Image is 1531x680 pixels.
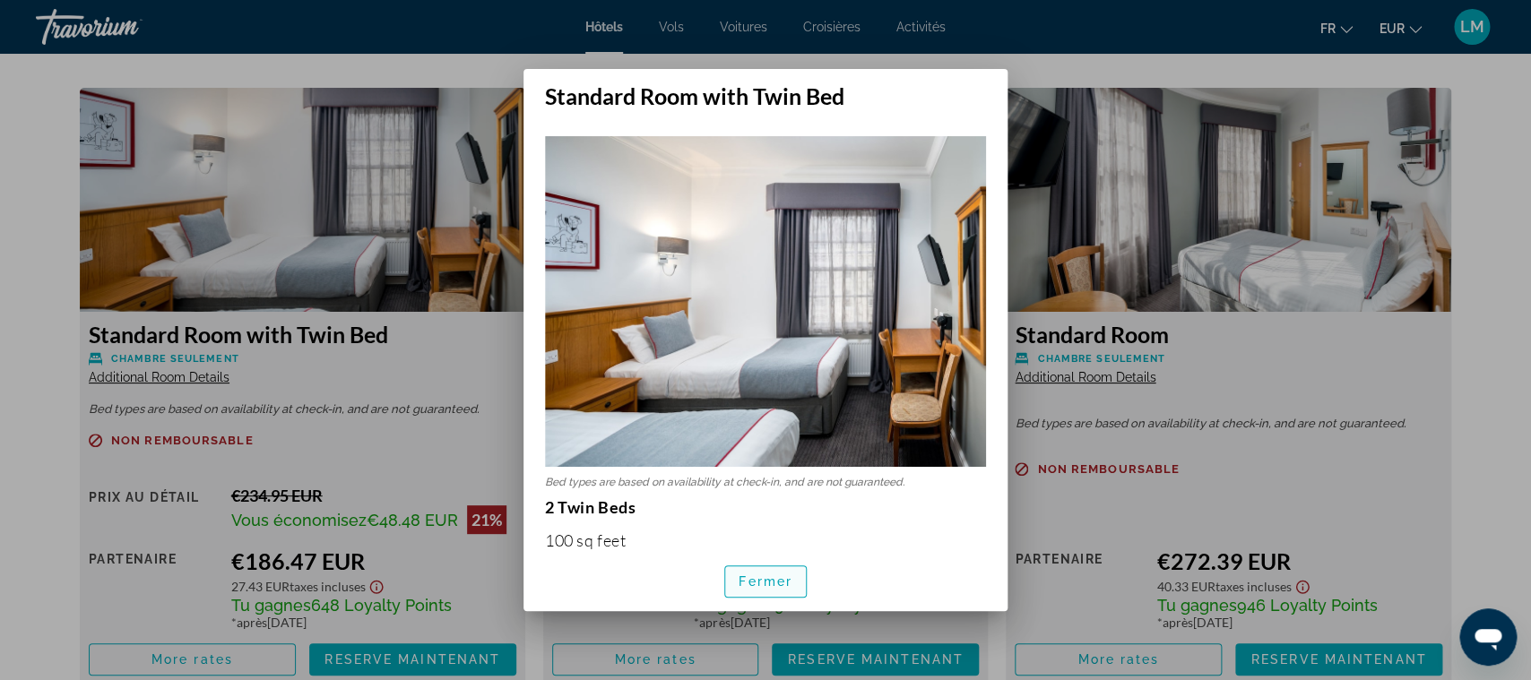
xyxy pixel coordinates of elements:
strong: 2 Twin Beds [545,497,636,517]
p: 100 sq feet [545,530,986,550]
p: Bed types are based on availability at check-in, and are not guaranteed. [545,476,986,488]
img: Standard Room with Twin Bed [545,136,986,467]
span: Fermer [739,574,792,589]
iframe: Bouton de lancement de la fenêtre de messagerie [1459,608,1517,666]
h2: Standard Room with Twin Bed [523,69,1008,109]
button: Fermer [724,565,807,598]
